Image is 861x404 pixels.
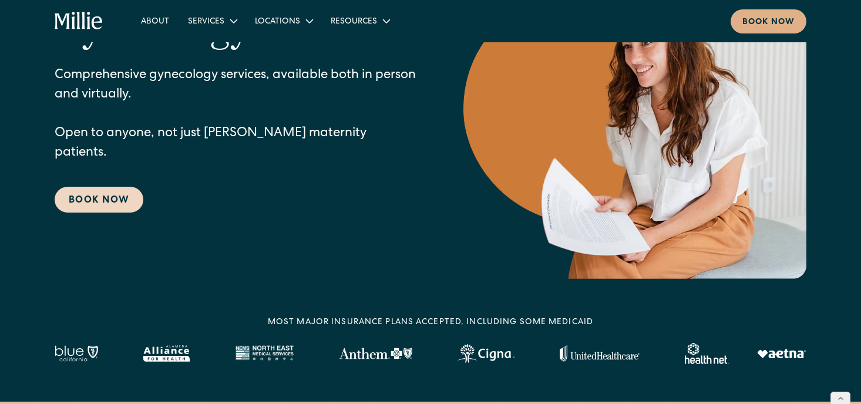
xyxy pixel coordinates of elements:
[268,317,593,329] div: MOST MAJOR INSURANCE PLANS ACCEPTED, INCLUDING some MEDICAID
[188,16,224,28] div: Services
[235,345,294,362] img: North East Medical Services logo
[132,11,179,31] a: About
[560,345,640,362] img: United Healthcare logo
[757,349,806,358] img: Aetna logo
[55,345,98,362] img: Blue California logo
[331,16,377,28] div: Resources
[685,343,729,364] img: Healthnet logo
[245,11,321,31] div: Locations
[458,344,514,363] img: Cigna logo
[255,16,300,28] div: Locations
[742,16,795,29] div: Book now
[179,11,245,31] div: Services
[339,348,412,359] img: Anthem Logo
[55,66,416,163] p: Comprehensive gynecology services, available both in person and virtually. Open to anyone, not ju...
[731,9,806,33] a: Book now
[143,345,190,362] img: Alameda Alliance logo
[55,12,103,31] a: home
[321,11,398,31] div: Resources
[55,187,143,213] a: Book Now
